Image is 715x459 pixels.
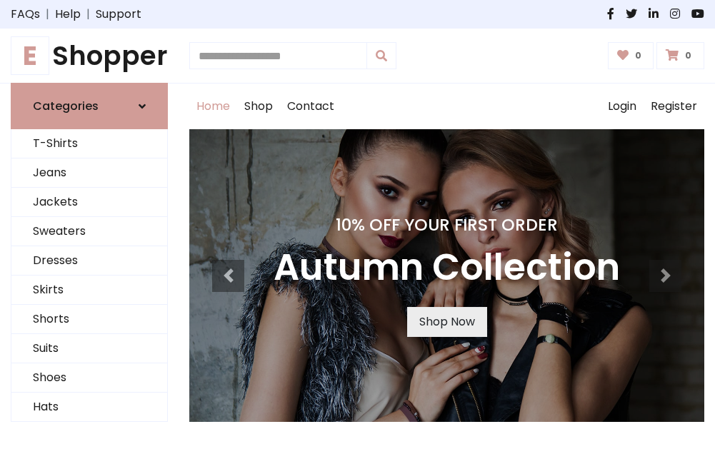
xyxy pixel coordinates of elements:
a: Shop [237,84,280,129]
a: Jackets [11,188,167,217]
a: Categories [11,83,168,129]
h3: Autumn Collection [274,246,620,290]
a: Suits [11,334,167,363]
h6: Categories [33,99,99,113]
a: Support [96,6,141,23]
a: Login [601,84,644,129]
a: Contact [280,84,341,129]
a: Jeans [11,158,167,188]
a: 0 [656,42,704,69]
a: Help [55,6,81,23]
span: | [40,6,55,23]
span: | [81,6,96,23]
a: Home [189,84,237,129]
a: Shorts [11,305,167,334]
h4: 10% Off Your First Order [274,215,620,235]
span: 0 [681,49,695,62]
a: Sweaters [11,217,167,246]
a: Shop Now [407,307,487,337]
a: EShopper [11,40,168,71]
a: Dresses [11,246,167,276]
a: Skirts [11,276,167,305]
a: Hats [11,393,167,422]
a: T-Shirts [11,129,167,158]
span: E [11,36,49,75]
span: 0 [631,49,645,62]
a: FAQs [11,6,40,23]
a: Register [644,84,704,129]
a: Shoes [11,363,167,393]
a: 0 [608,42,654,69]
h1: Shopper [11,40,168,71]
